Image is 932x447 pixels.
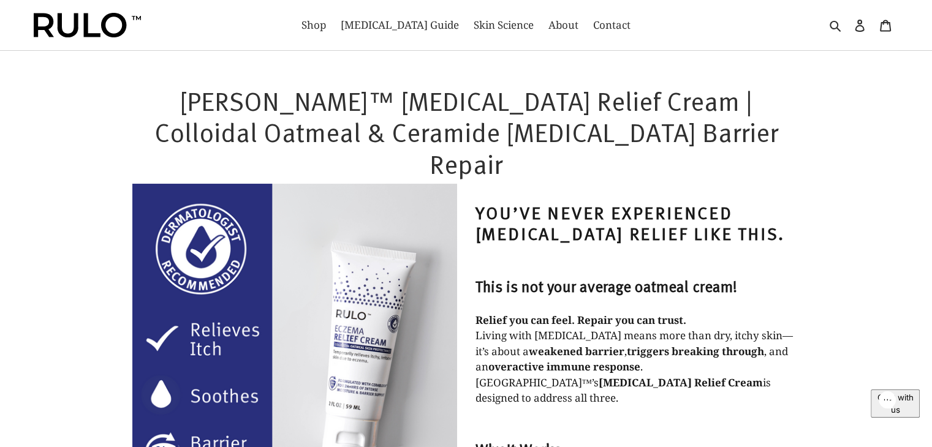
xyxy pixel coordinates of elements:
iframe: Gorgias live chat messenger [871,389,920,435]
h1: [PERSON_NAME]™ [MEDICAL_DATA] Relief Cream | Colloidal Oatmeal & Ceramide [MEDICAL_DATA] Barrier ... [132,85,800,179]
h3: This is not your average oatmeal cream! [475,277,800,295]
a: [MEDICAL_DATA] Guide [335,15,465,35]
strong: Relief you can feel. Repair you can trust. [475,313,686,327]
span: Contact [593,18,631,32]
span: Skin Science [474,18,534,32]
a: Skin Science [468,15,540,35]
strong: You’ve never experienced [MEDICAL_DATA] relief like this. [475,200,786,245]
span: ™ [582,375,593,389]
span: About [548,18,578,32]
strong: [MEDICAL_DATA] Relief Cream [599,375,763,389]
img: Rulo™ Skin [34,13,141,37]
strong: overactive immune response [488,359,640,374]
p: Living with [MEDICAL_DATA] means more than dry, itchy skin—it’s about a , , and an . [GEOGRAPHIC_... [475,312,800,406]
strong: weakened barrier [529,344,624,358]
strong: triggers breaking through [627,344,764,358]
span: Shop [301,18,326,32]
span: [MEDICAL_DATA] Guide [341,18,459,32]
a: Shop [295,15,332,35]
a: About [542,15,585,35]
a: Contact [587,15,637,35]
